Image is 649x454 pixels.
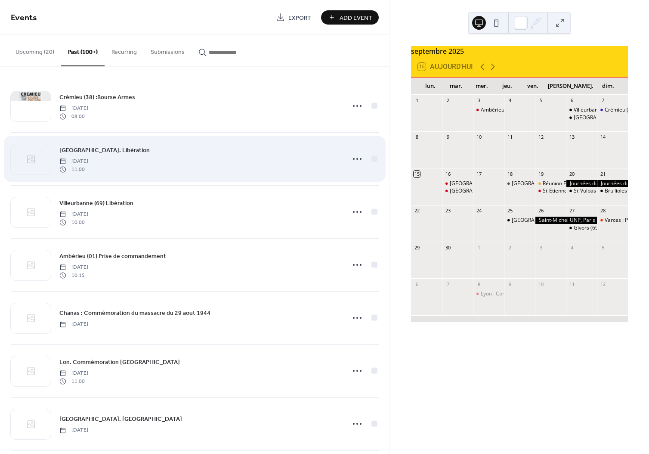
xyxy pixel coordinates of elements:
div: Varces : Passation de commandement 7ème BCA [597,217,628,224]
div: Lyon. Aviation [442,180,473,187]
div: 7 [445,281,451,287]
span: [DATE] [59,158,88,165]
div: 21 [600,171,606,177]
span: [DATE] [59,320,88,328]
div: 3 [476,97,482,104]
div: 6 [569,97,575,104]
div: Brullioles (69). Repas Légion [597,187,628,195]
div: 28 [600,208,606,214]
div: 29 [414,244,420,251]
button: Upcoming (20) [9,35,61,65]
a: Ambérieu (01) Prise de commandement [59,251,166,261]
a: Crémieu (38) :Bourse Armes [59,92,135,102]
span: Chanas : Commémoration du massacre du 29 aout 1944 [59,309,210,318]
div: 4 [569,244,575,251]
div: 2 [507,244,513,251]
div: 5 [600,244,606,251]
div: 11 [569,281,575,287]
div: Lyon : Conférence désinformation [481,290,562,298]
button: Submissions [144,35,192,65]
div: [GEOGRAPHIC_DATA]. [GEOGRAPHIC_DATA] [450,187,556,195]
span: [DATE] [59,264,88,271]
div: 15 [414,171,420,177]
div: 14 [600,134,606,140]
div: 30 [445,244,451,251]
div: dim. [596,78,621,95]
div: 20 [569,171,575,177]
div: 7 [600,97,606,104]
span: Ambérieu (01) Prise de commandement [59,252,166,261]
div: Lyon : Conférence désinformation [473,290,504,298]
span: [GEOGRAPHIC_DATA]. Libération [59,146,150,155]
div: St-Etienne. Conf; terrorisme [543,187,609,195]
div: 13 [569,134,575,140]
span: [DATE] [59,370,88,377]
a: Lon. Commémoration [GEOGRAPHIC_DATA] [59,357,180,367]
div: 9 [445,134,451,140]
div: 10 [476,134,482,140]
div: 8 [476,281,482,287]
div: Lyon. Libération [566,114,597,121]
div: 1 [414,97,420,104]
div: Saint-Michel UNP, Paris [535,217,597,224]
span: Export [288,13,311,22]
span: [DATE] [59,105,88,112]
div: 12 [600,281,606,287]
span: Villeurbanne (69) Libération [59,199,133,208]
div: 24 [476,208,482,214]
div: septembre 2025 [411,46,628,56]
span: Add Event [340,13,372,22]
div: Réunion FARAC [535,180,566,187]
div: Villeurbanne (69) Libération [566,106,597,114]
div: St-Vulbas (01) : Passeurs du clair de lune [566,187,597,195]
span: 10:15 [59,271,88,279]
div: 11 [507,134,513,140]
a: Chanas : Commémoration du massacre du 29 aout 1944 [59,308,210,318]
div: lun. [418,78,443,95]
div: 9 [507,281,513,287]
span: Crémieu (38) :Bourse Armes [59,93,135,102]
div: 2 [445,97,451,104]
div: 12 [538,134,544,140]
button: Recurring [105,35,144,65]
div: 8 [414,134,420,140]
div: Réunion FARAC [543,180,579,187]
div: mar. [443,78,469,95]
a: Export [270,10,318,25]
span: Lon. Commémoration [GEOGRAPHIC_DATA] [59,358,180,367]
div: 16 [445,171,451,177]
div: 10 [538,281,544,287]
a: [GEOGRAPHIC_DATA]. Libération [59,145,150,155]
button: Past (100+) [61,35,105,66]
div: 5 [538,97,544,104]
span: 10:00 [59,218,88,226]
div: 18 [507,171,513,177]
button: Add Event [321,10,379,25]
div: jeu. [494,78,520,95]
div: 17 [476,171,482,177]
div: Ambérieu (01) Prise de commandement [473,106,504,114]
div: 26 [538,208,544,214]
div: Givors (69):[PERSON_NAME] [574,224,642,232]
span: [DATE] [59,211,88,218]
a: [GEOGRAPHIC_DATA]. [GEOGRAPHIC_DATA] [59,414,182,424]
div: mer. [469,78,494,95]
span: [DATE] [59,426,88,434]
div: 1 [476,244,482,251]
div: [GEOGRAPHIC_DATA] : Harkis [512,217,583,224]
div: 22 [414,208,420,214]
div: [GEOGRAPHIC_DATA]. Aviation [450,180,524,187]
span: Events [11,9,37,26]
div: Lyon : Harkis [504,217,535,224]
span: 11:00 [59,165,88,173]
div: Villeurbanne (69) Libération [574,106,640,114]
div: Ambérieu (01) Prise de commandement [481,106,577,114]
div: Lyon. Montluc [442,187,473,195]
div: Crémieu (38) :Bourse Armes [597,106,628,114]
a: Villeurbanne (69) Libération [59,198,133,208]
div: Grenoble : Bazeilles [504,180,535,187]
div: [GEOGRAPHIC_DATA] : Bazeilles [512,180,589,187]
div: ven. [520,78,545,95]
